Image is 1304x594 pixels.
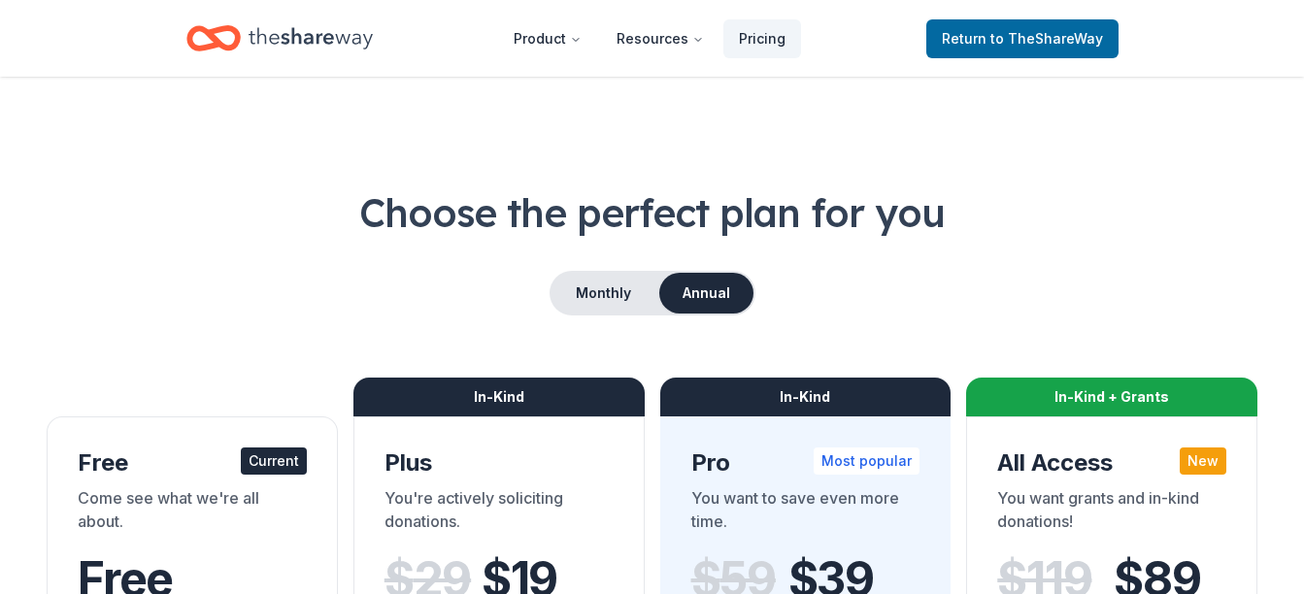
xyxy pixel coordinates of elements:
[241,447,307,475] div: Current
[78,447,307,478] div: Free
[552,273,655,313] button: Monthly
[814,447,919,475] div: Most popular
[659,273,753,313] button: Annual
[385,486,614,541] div: You're actively soliciting donations.
[990,30,1103,47] span: to TheShareWay
[498,16,801,61] nav: Main
[691,447,920,478] div: Pro
[498,19,597,58] button: Product
[997,447,1226,478] div: All Access
[601,19,719,58] button: Resources
[966,378,1257,416] div: In-Kind + Grants
[186,16,373,61] a: Home
[942,27,1103,50] span: Return
[353,378,645,416] div: In-Kind
[47,185,1257,240] h1: Choose the perfect plan for you
[385,447,614,478] div: Plus
[691,486,920,541] div: You want to save even more time.
[78,486,307,541] div: Come see what we're all about.
[723,19,801,58] a: Pricing
[1180,447,1226,475] div: New
[997,486,1226,541] div: You want grants and in-kind donations!
[926,19,1119,58] a: Returnto TheShareWay
[660,378,952,416] div: In-Kind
